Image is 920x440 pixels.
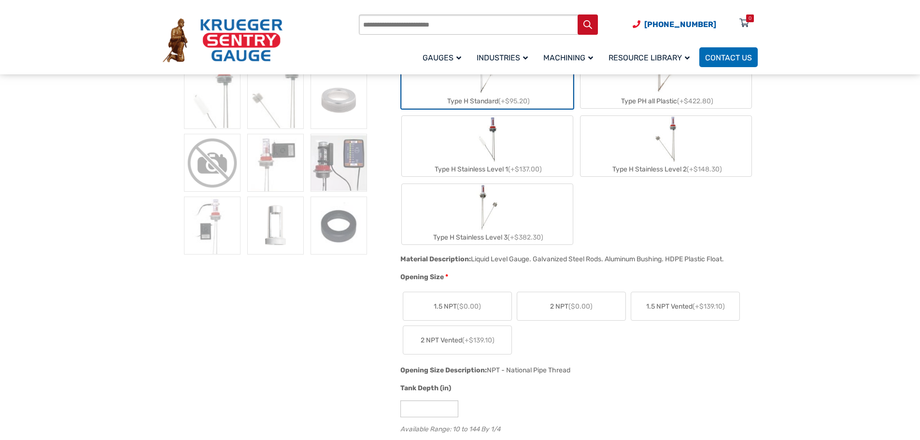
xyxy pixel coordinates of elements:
img: ALN [311,71,367,129]
img: Therma Gauge - Image 10 [184,197,241,255]
div: Type H Standard [402,94,573,108]
label: Type H Stainless Level 2 [580,116,751,176]
label: Type PH all Plastic [580,48,751,108]
span: Machining [543,53,593,62]
img: ALG-OF [247,197,304,255]
span: Tank Depth (in) [400,384,451,392]
span: Opening Size Description: [400,366,487,374]
div: 0 [749,14,751,22]
abbr: required [445,272,448,282]
span: 1.5 NPT Vented [646,301,725,312]
span: Resource Library [609,53,690,62]
span: 2 NPT Vented [421,335,495,345]
a: Industries [471,46,538,69]
span: 1.5 NPT [434,301,481,312]
a: Gauges [417,46,471,69]
span: (+$137.00) [508,165,542,173]
div: Type H Stainless Level 3 [402,230,573,244]
img: Therma Gauge - Image 7 [184,134,241,192]
img: Krueger Sentry Gauge [163,18,283,63]
div: Liquid Level Gauge. Galvanized Steel Rods. Aluminum Bushing. HDPE Plastic Float. [471,255,724,263]
span: Contact Us [705,53,752,62]
div: Type H Stainless Level 2 [580,162,751,176]
img: Therma Gauge - Image 5 [247,71,304,129]
div: Type H Stainless Level 1 [402,162,573,176]
span: 2 NPT [550,301,593,312]
span: (+$382.30) [508,233,543,241]
span: (+$139.10) [693,302,725,311]
img: Therma Gauge - Image 9 [311,134,367,192]
span: Gauges [423,53,461,62]
span: ($0.00) [568,302,593,311]
a: Machining [538,46,603,69]
span: ($0.00) [457,302,481,311]
img: Therma Gauge - Image 4 [184,71,241,129]
div: NPT - National Pipe Thread [487,366,570,374]
a: Contact Us [699,47,758,67]
a: Phone Number (920) 434-8860 [633,18,716,30]
span: (+$95.20) [498,97,530,105]
label: Type H Standard [402,48,573,108]
span: (+$148.30) [687,165,722,173]
div: Available Range: 10 to 144 By 1/4 [400,423,752,432]
span: Opening Size [400,273,444,281]
label: Type H Stainless Level 1 [402,116,573,176]
span: (+$422.80) [677,97,713,105]
img: Therma Gauge - Image 12 [311,197,367,255]
span: [PHONE_NUMBER] [644,20,716,29]
img: Therma Gauge - Image 8 [247,134,304,192]
label: Type H Stainless Level 3 [402,184,573,244]
span: Material Description: [400,255,471,263]
span: Industries [477,53,528,62]
div: Type PH all Plastic [580,94,751,108]
span: (+$139.10) [462,336,495,344]
a: Resource Library [603,46,699,69]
